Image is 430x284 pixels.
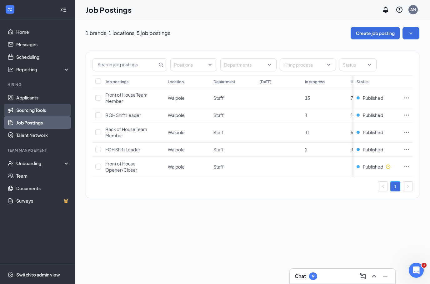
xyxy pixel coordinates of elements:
a: Job Postings [16,116,70,129]
span: 3 [351,147,353,152]
div: Team Management [7,148,68,153]
li: Previous Page [378,181,388,191]
span: Walpole [168,112,185,118]
div: Hiring [7,82,68,87]
svg: SmallChevronDown [408,30,414,36]
div: Switch to admin view [16,271,60,278]
a: Documents [16,182,70,195]
svg: Ellipses [403,112,410,118]
span: 11 [305,129,310,135]
svg: QuestionInfo [396,6,403,13]
th: In progress [302,75,347,88]
span: FOH Shift Leader [105,147,140,152]
th: Hired [347,75,393,88]
svg: Ellipses [403,146,410,153]
span: 7 [351,95,353,101]
th: Status [353,75,400,88]
a: Messages [16,38,70,51]
svg: ComposeMessage [359,272,367,280]
button: ChevronUp [369,271,379,281]
td: Staff [210,157,256,177]
td: Walpole [165,108,210,122]
span: 1 [351,112,353,118]
svg: ChevronUp [370,272,378,280]
svg: Analysis [7,66,14,73]
span: Published [363,95,383,101]
div: Reporting [16,66,70,73]
a: Applicants [16,91,70,104]
svg: Clock [386,164,391,169]
svg: Settings [7,271,14,278]
td: Walpole [165,143,210,157]
button: Create job posting [351,27,400,39]
span: Staff [213,129,224,135]
button: Minimize [380,271,390,281]
div: Onboarding [16,160,64,166]
td: Staff [210,143,256,157]
div: AM [410,7,416,12]
svg: MagnifyingGlass [158,62,163,67]
span: Front of House Team Member [105,92,147,104]
div: Department [213,79,235,84]
span: Staff [213,164,224,170]
svg: WorkstreamLogo [7,6,13,13]
svg: Minimize [382,272,389,280]
span: Published [363,146,383,153]
svg: UserCheck [7,160,14,166]
span: Published [363,164,383,170]
td: Staff [210,108,256,122]
span: Staff [213,147,224,152]
span: Published [363,112,383,118]
button: ComposeMessage [358,271,368,281]
div: Location [168,79,184,84]
svg: Notifications [382,6,389,13]
span: Staff [213,95,224,101]
td: Staff [210,122,256,143]
a: 1 [391,182,400,191]
td: Walpole [165,88,210,108]
span: Walpole [168,147,185,152]
iframe: Intercom live chat [409,263,424,278]
span: BOH Shift Leader [105,112,141,118]
a: Sourcing Tools [16,104,70,116]
span: Walpole [168,164,185,170]
a: Home [16,26,70,38]
div: Job postings [105,79,128,84]
a: Scheduling [16,51,70,63]
svg: Ellipses [403,129,410,135]
span: 1 [422,263,427,268]
span: Walpole [168,129,185,135]
span: Staff [213,112,224,118]
button: left [378,181,388,191]
a: Talent Network [16,129,70,141]
a: SurveysCrown [16,195,70,207]
td: Walpole [165,157,210,177]
input: Search job postings [92,59,157,71]
button: SmallChevronDown [402,27,419,39]
a: Team [16,170,70,182]
td: Staff [210,88,256,108]
svg: Ellipses [403,164,410,170]
span: 1 [305,112,307,118]
svg: Collapse [60,7,67,13]
button: right [403,181,413,191]
span: Walpole [168,95,185,101]
span: 15 [305,95,310,101]
td: Walpole [165,122,210,143]
h1: Job Postings [86,4,132,15]
span: Back of House Team Member [105,126,147,138]
th: [DATE] [256,75,302,88]
svg: Ellipses [403,95,410,101]
li: Next Page [403,181,413,191]
span: 2 [305,147,307,152]
span: left [381,185,385,188]
p: 1 brands, 1 locations, 5 job postings [86,30,170,37]
h3: Chat [295,273,306,280]
div: 9 [312,274,314,279]
span: Published [363,129,383,135]
span: Front of House Opener/Closer [105,161,137,173]
span: 6 [351,129,353,135]
span: right [406,185,410,188]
